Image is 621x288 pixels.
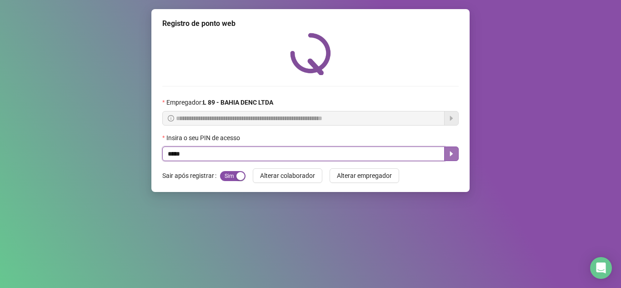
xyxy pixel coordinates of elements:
button: Alterar empregador [330,168,399,183]
img: QRPoint [290,33,331,75]
label: Insira o seu PIN de acesso [162,133,246,143]
div: Registro de ponto web [162,18,459,29]
span: Alterar empregador [337,171,392,181]
span: info-circle [168,115,174,121]
div: Open Intercom Messenger [590,257,612,279]
button: Alterar colaborador [253,168,322,183]
strong: L 89 - BAHIA DENC LTDA [203,99,273,106]
span: caret-right [448,150,455,157]
span: Empregador : [166,97,273,107]
label: Sair após registrar [162,168,220,183]
span: Alterar colaborador [260,171,315,181]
